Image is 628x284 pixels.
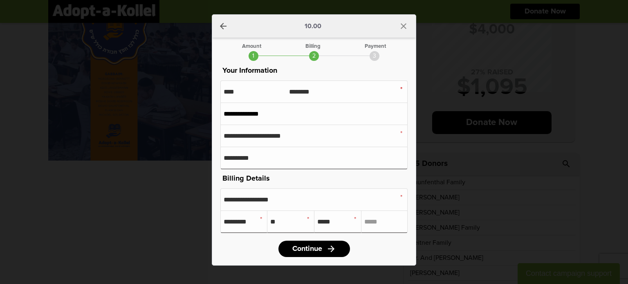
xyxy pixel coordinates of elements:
div: 2 [309,51,319,61]
div: Billing [305,44,321,49]
p: Your Information [220,65,408,76]
i: arrow_forward [326,244,336,254]
i: close [399,21,408,31]
p: 10.00 [305,23,321,29]
div: Amount [242,44,261,49]
a: arrow_back [218,21,228,31]
div: Payment [365,44,386,49]
div: 3 [370,51,379,61]
span: Continue [292,245,322,253]
div: 1 [249,51,258,61]
a: Continuearrow_forward [278,241,350,257]
p: Billing Details [220,173,408,184]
